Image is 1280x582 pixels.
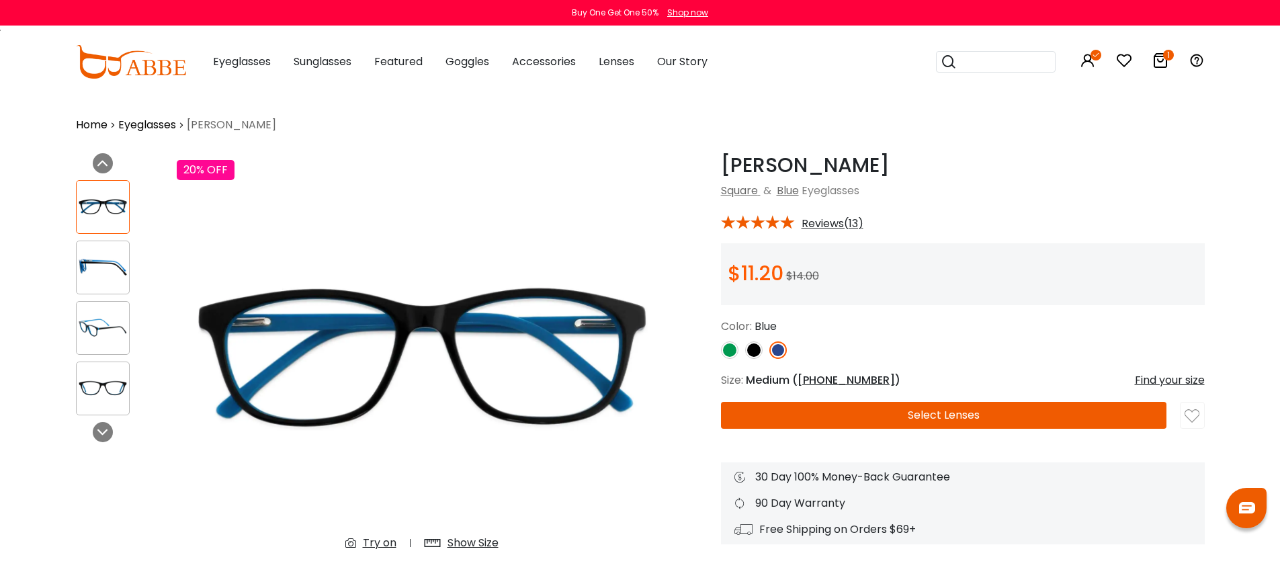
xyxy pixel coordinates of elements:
span: Reviews(13) [802,218,863,230]
img: Machovec Blue Acetate Eyeglasses , SpringHinges , UniversalBridgeFit Frames from ABBE Glasses [77,194,129,220]
img: Machovec Blue Acetate Eyeglasses , SpringHinges , UniversalBridgeFit Frames from ABBE Glasses [177,153,667,562]
span: $14.00 [786,268,819,284]
span: Goggles [445,54,489,69]
div: 20% OFF [177,160,234,180]
div: Shop now [667,7,708,19]
span: Eyeglasses [213,54,271,69]
a: Blue [777,183,799,198]
span: Color: [721,319,752,334]
div: Free Shipping on Orders $69+ [734,522,1191,538]
button: Select Lenses [721,402,1166,429]
h1: [PERSON_NAME] [721,153,1205,177]
span: & [761,183,774,198]
a: 1 [1152,55,1168,71]
span: Featured [374,54,423,69]
div: Buy One Get One 50% [572,7,658,19]
span: $11.20 [728,259,783,288]
a: Home [76,117,108,133]
div: 90 Day Warranty [734,495,1191,511]
div: Show Size [447,535,499,551]
div: Try on [363,535,396,551]
span: Blue [755,319,777,334]
a: Square [721,183,758,198]
span: Size: [721,372,743,388]
img: Machovec Blue Acetate Eyeglasses , SpringHinges , UniversalBridgeFit Frames from ABBE Glasses [77,375,129,401]
span: Sunglasses [294,54,351,69]
span: [PERSON_NAME] [187,117,276,133]
span: Eyeglasses [802,183,859,198]
span: Our Story [657,54,708,69]
img: abbeglasses.com [76,45,186,79]
img: Machovec Blue Acetate Eyeglasses , SpringHinges , UniversalBridgeFit Frames from ABBE Glasses [77,254,129,280]
img: like [1185,409,1199,423]
div: Find your size [1135,372,1205,388]
span: Lenses [599,54,634,69]
span: Accessories [512,54,576,69]
i: 1 [1163,50,1174,60]
span: [PHONE_NUMBER] [798,372,895,388]
div: 30 Day 100% Money-Back Guarantee [734,469,1191,485]
a: Shop now [660,7,708,18]
img: chat [1239,502,1255,513]
img: Machovec Blue Acetate Eyeglasses , SpringHinges , UniversalBridgeFit Frames from ABBE Glasses [77,315,129,341]
span: Medium ( ) [746,372,900,388]
a: Eyeglasses [118,117,176,133]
